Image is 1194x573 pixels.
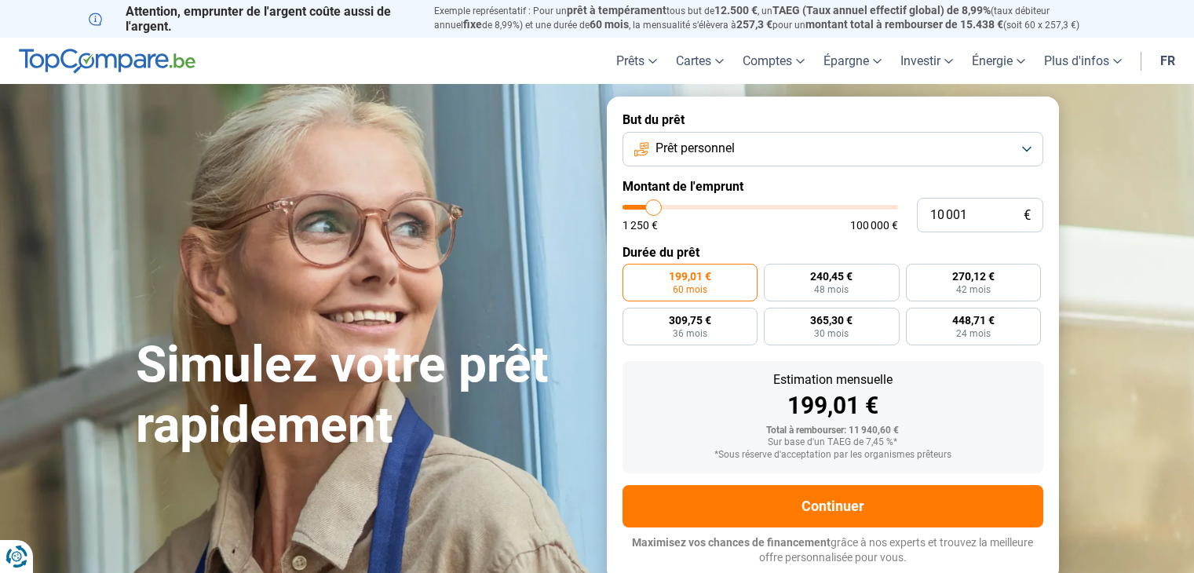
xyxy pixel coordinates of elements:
[714,4,758,16] span: 12.500 €
[623,179,1043,194] label: Montant de l'emprunt
[463,18,482,31] span: fixe
[772,4,991,16] span: TAEG (Taux annuel effectif global) de 8,99%
[850,220,898,231] span: 100 000 €
[632,536,831,549] span: Maximisez vos chances de financement
[891,38,962,84] a: Investir
[810,271,853,282] span: 240,45 €
[952,315,995,326] span: 448,71 €
[810,315,853,326] span: 365,30 €
[956,285,991,294] span: 42 mois
[669,315,711,326] span: 309,75 €
[623,245,1043,260] label: Durée du prêt
[655,140,735,157] span: Prêt personnel
[1024,209,1031,222] span: €
[607,38,666,84] a: Prêts
[623,132,1043,166] button: Prêt personnel
[1151,38,1185,84] a: fr
[1035,38,1131,84] a: Plus d'infos
[736,18,772,31] span: 257,3 €
[623,220,658,231] span: 1 250 €
[814,285,849,294] span: 48 mois
[635,450,1031,461] div: *Sous réserve d'acceptation par les organismes prêteurs
[814,329,849,338] span: 30 mois
[635,437,1031,448] div: Sur base d'un TAEG de 7,45 %*
[567,4,666,16] span: prêt à tempérament
[434,4,1106,32] p: Exemple représentatif : Pour un tous but de , un (taux débiteur annuel de 8,99%) et une durée de ...
[623,485,1043,527] button: Continuer
[962,38,1035,84] a: Énergie
[623,535,1043,566] p: grâce à nos experts et trouvez la meilleure offre personnalisée pour vous.
[89,4,415,34] p: Attention, emprunter de l'argent coûte aussi de l'argent.
[19,49,195,74] img: TopCompare
[666,38,733,84] a: Cartes
[635,374,1031,386] div: Estimation mensuelle
[635,425,1031,436] div: Total à rembourser: 11 940,60 €
[952,271,995,282] span: 270,12 €
[669,271,711,282] span: 199,01 €
[673,285,707,294] span: 60 mois
[623,112,1043,127] label: But du prêt
[956,329,991,338] span: 24 mois
[635,394,1031,418] div: 199,01 €
[814,38,891,84] a: Épargne
[733,38,814,84] a: Comptes
[805,18,1003,31] span: montant total à rembourser de 15.438 €
[136,335,588,456] h1: Simulez votre prêt rapidement
[590,18,629,31] span: 60 mois
[673,329,707,338] span: 36 mois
